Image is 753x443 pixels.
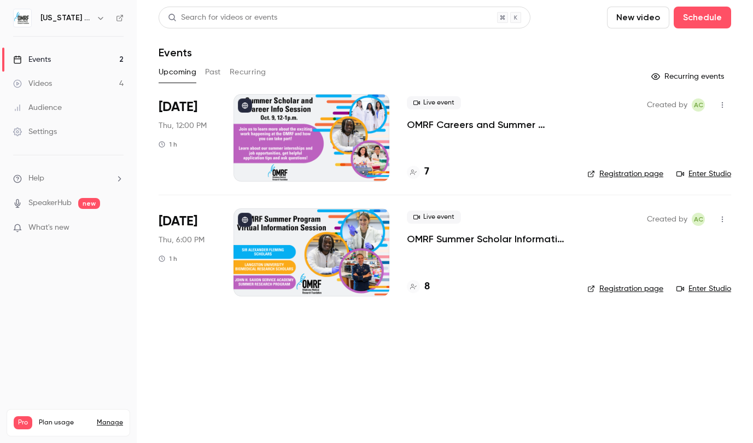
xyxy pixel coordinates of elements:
[28,197,72,209] a: SpeakerHub
[587,283,663,294] a: Registration page
[159,120,207,131] span: Thu, 12:00 PM
[647,213,687,226] span: Created by
[13,126,57,137] div: Settings
[676,283,731,294] a: Enter Studio
[97,418,123,427] a: Manage
[407,165,429,179] a: 7
[407,232,570,246] a: OMRF Summer Scholar Information Session
[587,168,663,179] a: Registration page
[159,254,177,263] div: 1 h
[607,7,669,28] button: New video
[230,63,266,81] button: Recurring
[159,94,216,182] div: Oct 9 Thu, 12:00 PM (America/Chicago)
[78,198,100,209] span: new
[14,9,31,27] img: Oklahoma Medical Research Foundation
[28,173,44,184] span: Help
[13,54,51,65] div: Events
[159,63,196,81] button: Upcoming
[407,211,461,224] span: Live event
[159,235,205,246] span: Thu, 6:00 PM
[424,279,430,294] h4: 8
[159,46,192,59] h1: Events
[159,208,216,296] div: Oct 23 Thu, 6:00 PM (America/Chicago)
[159,213,197,230] span: [DATE]
[676,168,731,179] a: Enter Studio
[694,98,703,112] span: AC
[692,98,705,112] span: Ashley Cheyney
[407,279,430,294] a: 8
[159,98,197,116] span: [DATE]
[694,213,703,226] span: AC
[13,173,124,184] li: help-dropdown-opener
[13,78,52,89] div: Videos
[407,96,461,109] span: Live event
[692,213,705,226] span: Ashley Cheyney
[159,140,177,149] div: 1 h
[40,13,92,24] h6: [US_STATE] Medical Research Foundation
[28,222,69,234] span: What's new
[39,418,90,427] span: Plan usage
[674,7,731,28] button: Schedule
[424,165,429,179] h4: 7
[646,68,731,85] button: Recurring events
[407,118,570,131] a: OMRF Careers and Summer Scholar Info Session
[14,416,32,429] span: Pro
[647,98,687,112] span: Created by
[13,102,62,113] div: Audience
[205,63,221,81] button: Past
[168,12,277,24] div: Search for videos or events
